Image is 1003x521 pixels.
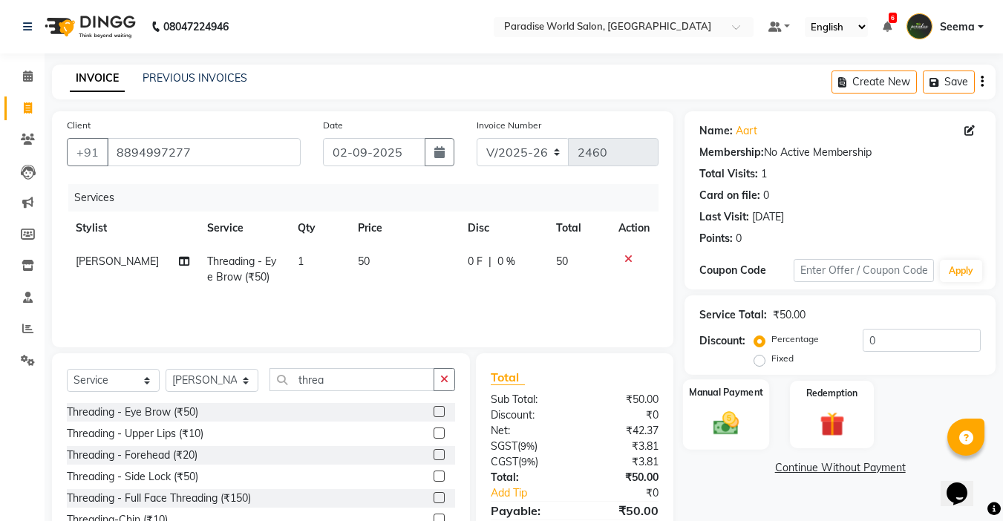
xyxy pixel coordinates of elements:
a: 6 [883,20,892,33]
button: +91 [67,138,108,166]
div: ₹42.37 [575,423,670,439]
button: Create New [832,71,917,94]
label: Redemption [806,387,857,400]
span: Total [491,370,525,385]
th: Action [610,212,659,245]
div: Total: [480,470,575,485]
div: 0 [763,188,769,203]
th: Total [547,212,610,245]
div: Last Visit: [699,209,749,225]
span: SGST [491,439,517,453]
b: 08047224946 [163,6,229,47]
div: Card on file: [699,188,760,203]
button: Save [923,71,975,94]
label: Invoice Number [477,119,541,132]
div: Discount: [480,407,575,423]
input: Search by Name/Mobile/Email/Code [107,138,301,166]
div: ₹50.00 [575,470,670,485]
div: ₹0 [575,407,670,423]
div: No Active Membership [699,145,981,160]
img: Seema [906,13,932,39]
div: Membership: [699,145,764,160]
th: Service [198,212,289,245]
span: 50 [556,255,568,268]
div: Threading - Side Lock (₹50) [67,469,198,485]
img: _cash.svg [705,408,747,438]
label: Fixed [771,352,794,365]
span: 6 [889,13,897,23]
input: Search or Scan [269,368,434,391]
span: CGST [491,455,518,468]
span: 0 % [497,254,515,269]
div: Sub Total: [480,392,575,407]
div: ₹3.81 [575,439,670,454]
div: Threading - Full Face Threading (₹150) [67,491,251,506]
a: INVOICE [70,65,125,92]
div: Points: [699,231,733,246]
div: Payable: [480,502,575,520]
a: Aart [736,123,757,139]
div: 1 [761,166,767,182]
span: Threading - Eye Brow (₹50) [207,255,276,284]
th: Disc [459,212,547,245]
div: Threading - Upper Lips (₹10) [67,426,203,442]
input: Enter Offer / Coupon Code [794,259,934,282]
span: 9% [521,456,535,468]
div: Threading - Forehead (₹20) [67,448,197,463]
div: Name: [699,123,733,139]
div: Services [68,184,670,212]
div: Total Visits: [699,166,758,182]
a: PREVIOUS INVOICES [143,71,247,85]
span: 9% [520,440,535,452]
th: Qty [289,212,349,245]
div: ₹3.81 [575,454,670,470]
div: 0 [736,231,742,246]
th: Price [349,212,459,245]
div: Coupon Code [699,263,793,278]
div: Threading - Eye Brow (₹50) [67,404,198,420]
th: Stylist [67,212,198,245]
span: | [489,254,491,269]
div: ( ) [480,454,575,470]
span: 0 F [468,254,483,269]
a: Continue Without Payment [687,460,993,476]
span: 50 [358,255,370,268]
div: Discount: [699,333,745,349]
span: 1 [298,255,304,268]
iframe: chat widget [941,462,988,506]
span: Seema [940,19,975,35]
img: _gift.svg [812,409,852,439]
div: Service Total: [699,307,767,323]
div: [DATE] [752,209,784,225]
img: logo [38,6,140,47]
div: ₹50.00 [773,307,806,323]
button: Apply [940,260,982,282]
div: ₹50.00 [575,502,670,520]
div: ₹0 [591,485,670,501]
a: Add Tip [480,485,590,501]
label: Manual Payment [689,385,763,399]
label: Date [323,119,343,132]
div: ₹50.00 [575,392,670,407]
span: [PERSON_NAME] [76,255,159,268]
div: ( ) [480,439,575,454]
label: Percentage [771,332,819,346]
div: Net: [480,423,575,439]
label: Client [67,119,91,132]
